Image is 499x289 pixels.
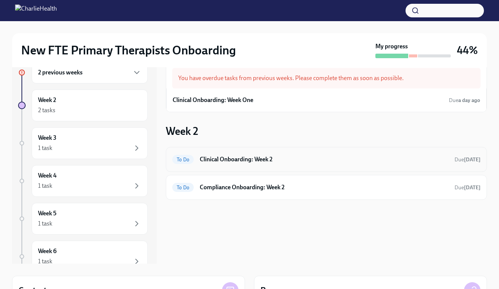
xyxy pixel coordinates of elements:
h6: Week 6 [38,247,57,255]
span: Due [455,184,481,191]
h6: Clinical Onboarding: Week One [173,96,253,104]
strong: My progress [375,42,408,51]
strong: a day ago [458,97,480,104]
h6: Week 3 [38,134,57,142]
h6: Week 2 [38,96,56,104]
h6: Clinical Onboarding: Week 2 [200,155,448,164]
a: To DoCompliance Onboarding: Week 2Due[DATE] [172,181,481,193]
img: CharlieHealth [15,5,57,17]
span: Due [449,97,480,104]
h2: New FTE Primary Therapists Onboarding [21,43,236,58]
h6: Compliance Onboarding: Week 2 [200,183,448,192]
span: Due [455,156,481,163]
h6: 2 previous weeks [38,68,83,77]
a: Week 41 task [18,165,148,197]
span: August 30th, 2025 10:00 [455,184,481,191]
span: To Do [172,185,194,190]
h3: Week 2 [166,124,198,138]
span: August 24th, 2025 10:00 [449,97,480,104]
a: Clinical Onboarding: Week OneDuea day ago [173,94,480,106]
h3: 44% [457,43,478,57]
strong: [DATE] [464,156,481,163]
div: 1 task [38,144,52,152]
strong: [DATE] [464,184,481,191]
a: Week 22 tasks [18,90,148,121]
a: Week 61 task [18,241,148,272]
a: To DoClinical Onboarding: Week 2Due[DATE] [172,153,481,165]
h6: Week 5 [38,209,57,218]
div: 2 previous weeks [32,62,148,83]
span: To Do [172,157,194,162]
div: 1 task [38,219,52,228]
span: August 30th, 2025 10:00 [455,156,481,163]
a: Week 31 task [18,127,148,159]
h6: Week 4 [38,172,57,180]
a: Week 51 task [18,203,148,235]
div: 1 task [38,182,52,190]
div: 2 tasks [38,106,55,114]
div: You have overdue tasks from previous weeks. Please complete them as soon as possible. [172,68,481,88]
div: 1 task [38,257,52,266]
